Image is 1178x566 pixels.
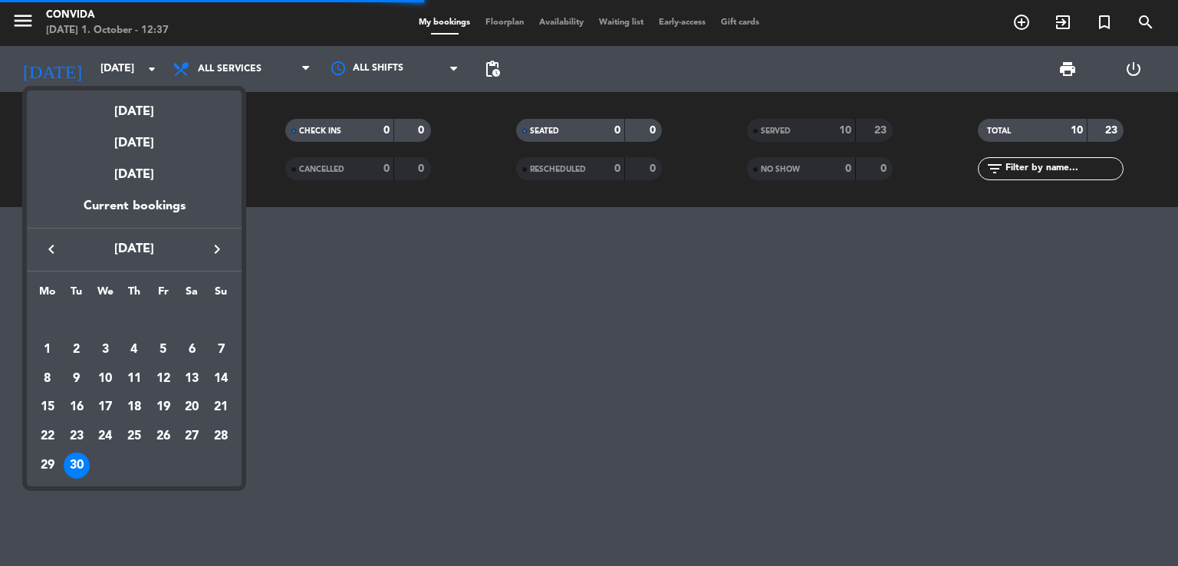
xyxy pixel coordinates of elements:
div: 1 [35,337,61,363]
div: 24 [92,423,118,449]
td: September 29, 2025 [33,451,62,480]
td: September 8, 2025 [33,364,62,393]
td: September 10, 2025 [90,364,120,393]
div: Current bookings [27,196,242,228]
div: 30 [64,452,90,479]
div: 6 [179,337,205,363]
td: September 7, 2025 [206,335,235,364]
div: 26 [150,423,176,449]
div: [DATE] [27,122,242,153]
div: 2 [64,337,90,363]
th: Friday [149,283,178,307]
span: [DATE] [65,239,203,259]
td: September 15, 2025 [33,393,62,422]
div: 15 [35,394,61,420]
td: September 17, 2025 [90,393,120,422]
td: September 3, 2025 [90,335,120,364]
td: September 5, 2025 [149,335,178,364]
div: 18 [121,394,147,420]
td: September 11, 2025 [120,364,149,393]
td: September 20, 2025 [178,393,207,422]
td: September 28, 2025 [206,422,235,451]
td: September 2, 2025 [62,335,91,364]
td: September 24, 2025 [90,422,120,451]
div: [DATE] [27,90,242,122]
div: 12 [150,366,176,392]
td: September 12, 2025 [149,364,178,393]
div: 9 [64,366,90,392]
th: Wednesday [90,283,120,307]
div: 14 [208,366,234,392]
button: keyboard_arrow_right [203,239,231,259]
td: September 25, 2025 [120,422,149,451]
div: [DATE] [27,153,242,196]
div: 25 [121,423,147,449]
div: 5 [150,337,176,363]
button: keyboard_arrow_left [38,239,65,259]
div: 11 [121,366,147,392]
div: 22 [35,423,61,449]
th: Tuesday [62,283,91,307]
div: 3 [92,337,118,363]
td: September 30, 2025 [62,451,91,480]
div: 19 [150,394,176,420]
td: September 26, 2025 [149,422,178,451]
div: 20 [179,394,205,420]
td: September 14, 2025 [206,364,235,393]
div: 7 [208,337,234,363]
div: 29 [35,452,61,479]
td: September 13, 2025 [178,364,207,393]
div: 28 [208,423,234,449]
th: Saturday [178,283,207,307]
div: 4 [121,337,147,363]
div: 21 [208,394,234,420]
i: keyboard_arrow_left [42,240,61,258]
td: September 22, 2025 [33,422,62,451]
td: September 18, 2025 [120,393,149,422]
div: 17 [92,394,118,420]
td: September 21, 2025 [206,393,235,422]
td: September 1, 2025 [33,335,62,364]
td: SEP [33,306,235,335]
div: 10 [92,366,118,392]
div: 23 [64,423,90,449]
th: Sunday [206,283,235,307]
div: 8 [35,366,61,392]
td: September 6, 2025 [178,335,207,364]
th: Monday [33,283,62,307]
div: 13 [179,366,205,392]
td: September 19, 2025 [149,393,178,422]
td: September 9, 2025 [62,364,91,393]
td: September 23, 2025 [62,422,91,451]
td: September 16, 2025 [62,393,91,422]
i: keyboard_arrow_right [208,240,226,258]
div: 27 [179,423,205,449]
th: Thursday [120,283,149,307]
td: September 4, 2025 [120,335,149,364]
div: 16 [64,394,90,420]
td: September 27, 2025 [178,422,207,451]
